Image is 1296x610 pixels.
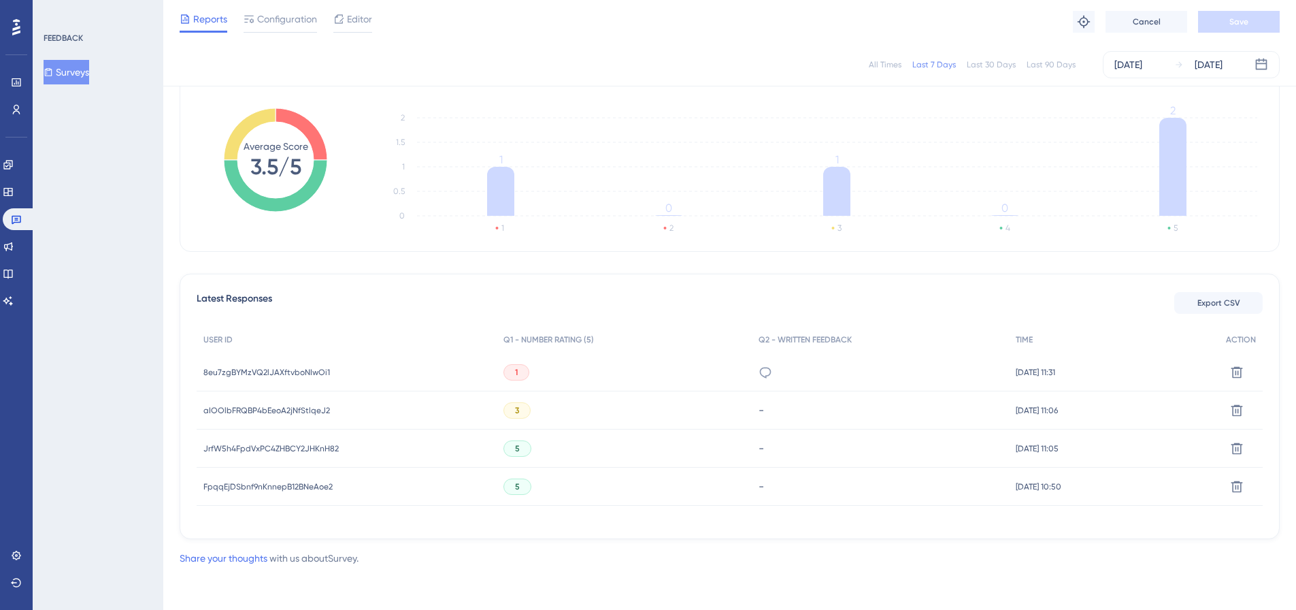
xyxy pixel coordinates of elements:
tspan: 1 [835,153,839,166]
tspan: 1.5 [396,138,405,147]
tspan: 2 [401,113,405,123]
tspan: 0 [665,202,672,214]
span: [DATE] 11:05 [1016,443,1059,454]
tspan: 0 [1001,202,1008,214]
button: Save [1198,11,1280,33]
div: Last 30 Days [967,59,1016,70]
div: [DATE] [1114,57,1142,73]
div: Last 90 Days [1027,59,1076,70]
div: Last 7 Days [912,59,956,70]
text: 3 [837,223,842,233]
text: 5 [1174,223,1178,233]
span: JrfW5h4FpdVxPC4ZHBCY2JHKnH82 [203,443,339,454]
tspan: 0.5 [393,187,405,196]
span: Cancel [1133,16,1161,27]
span: Configuration [257,11,317,27]
span: [DATE] 11:31 [1016,367,1055,378]
div: All Times [869,59,901,70]
div: with us about Survey . [180,550,359,566]
span: 5 [515,481,520,492]
tspan: 2 [1170,104,1176,117]
span: Reports [193,11,227,27]
tspan: Average Score [244,141,308,152]
div: - [759,480,1003,493]
span: 5 [515,443,520,454]
span: Latest Responses [197,291,272,315]
span: Editor [347,11,372,27]
span: FpqqEjDSbnf9nKnnepB12BNeAoe2 [203,481,333,492]
span: Q1 - NUMBER RATING (5) [503,334,594,345]
a: Share your thoughts [180,553,267,564]
span: Q2 - WRITTEN FEEDBACK [759,334,852,345]
button: Surveys [44,60,89,84]
tspan: 0 [399,211,405,221]
span: ACTION [1226,334,1256,345]
span: 3 [515,405,519,416]
tspan: 1 [402,162,405,172]
span: aIOOlbFRQBP4bEeoA2jNfStlqeJ2 [203,405,330,416]
span: [DATE] 11:06 [1016,405,1058,416]
div: - [759,404,1003,417]
span: USER ID [203,334,233,345]
tspan: 1 [499,153,503,166]
button: Cancel [1106,11,1187,33]
span: TIME [1016,334,1033,345]
span: 1 [515,367,518,378]
text: 4 [1006,223,1010,233]
span: Export CSV [1197,298,1240,308]
span: Save [1229,16,1248,27]
span: 8eu7zgBYMzVQ2lJAXftvboNIwOi1 [203,367,330,378]
text: 2 [669,223,674,233]
div: [DATE] [1195,57,1223,73]
tspan: 3.5/5 [250,154,301,180]
button: Export CSV [1174,292,1263,314]
text: 1 [501,223,504,233]
span: [DATE] 10:50 [1016,481,1061,492]
div: FEEDBACK [44,33,83,44]
div: - [759,442,1003,455]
